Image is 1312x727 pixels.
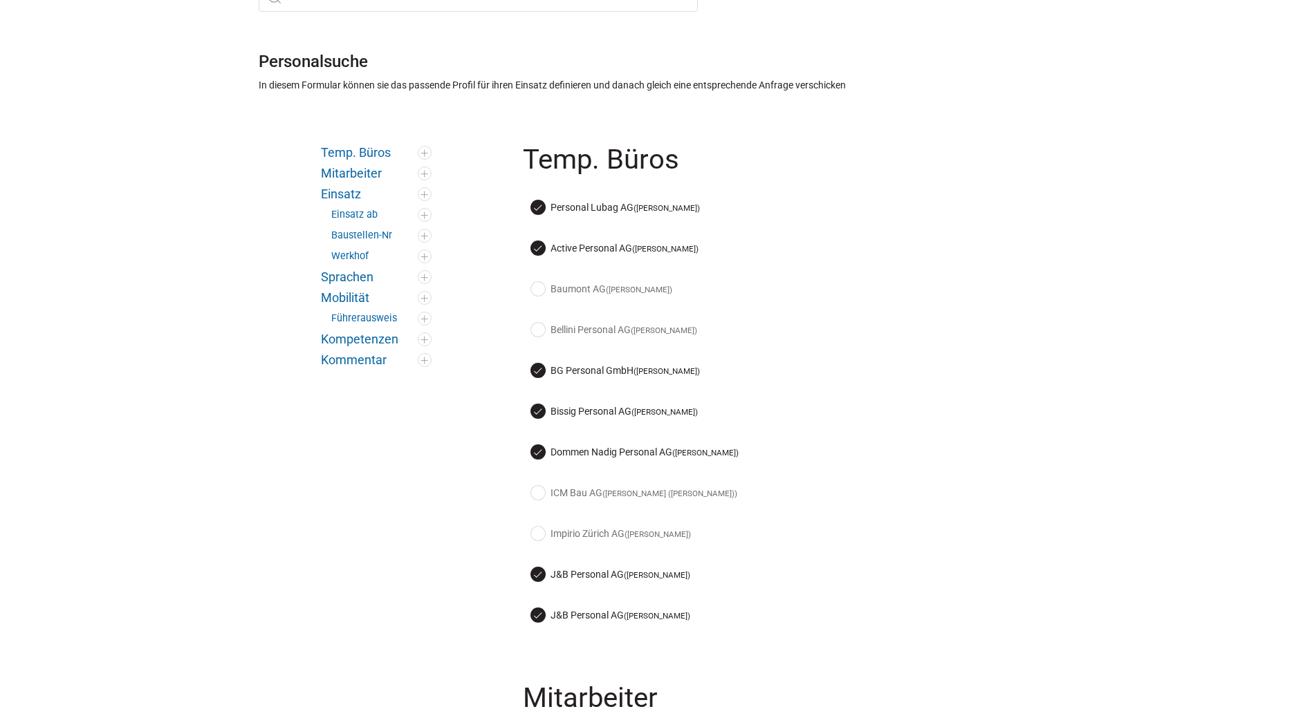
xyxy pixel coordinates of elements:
a: Einsatz [321,187,432,201]
a: Mobilität [321,291,432,305]
small: ([PERSON_NAME]) [631,407,698,417]
label: Bellini Personal AG [531,323,697,337]
small: ([PERSON_NAME] ([PERSON_NAME])) [602,489,737,498]
a: Kommentar [321,353,432,367]
a: Kompetenzen [321,332,432,346]
a: Mitarbeiter [321,167,432,180]
p: In diesem Formular können sie das passende Profil für ihren Einsatz definieren und danach gleich ... [259,79,846,91]
small: ([PERSON_NAME]) [634,203,700,213]
a: Sprachen [321,270,432,284]
label: BG Personal GmbH [531,363,700,378]
a: Einsatz ab [331,208,432,222]
label: Bissig Personal AG [531,404,698,419]
label: J&B Personal AG [531,608,690,623]
label: ICM Bau AG [531,486,737,500]
small: ([PERSON_NAME]) [624,570,690,580]
label: Dommen Nadig Personal AG [531,445,739,460]
small: ([PERSON_NAME]) [624,611,690,621]
label: Personal Lubag AG [531,200,700,215]
label: Baumont AG [531,282,672,296]
small: ([PERSON_NAME]) [606,285,672,294]
a: Baustellen-Nr [331,229,432,243]
h1: Personalsuche [259,47,1054,76]
a: Werkhof [331,249,432,263]
label: J&B Personal AG [531,567,690,582]
small: ([PERSON_NAME]) [634,366,700,376]
a: Führerausweis [331,312,432,325]
legend: Temp. Büros [521,146,1057,191]
small: ([PERSON_NAME]) [631,325,697,335]
small: ([PERSON_NAME]) [672,448,739,457]
small: ([PERSON_NAME]) [632,244,699,254]
label: Active Personal AG [531,241,699,256]
a: Temp. Büros [321,146,432,160]
label: Impirio Zürich AG [531,527,691,541]
small: ([PERSON_NAME]) [625,529,691,539]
